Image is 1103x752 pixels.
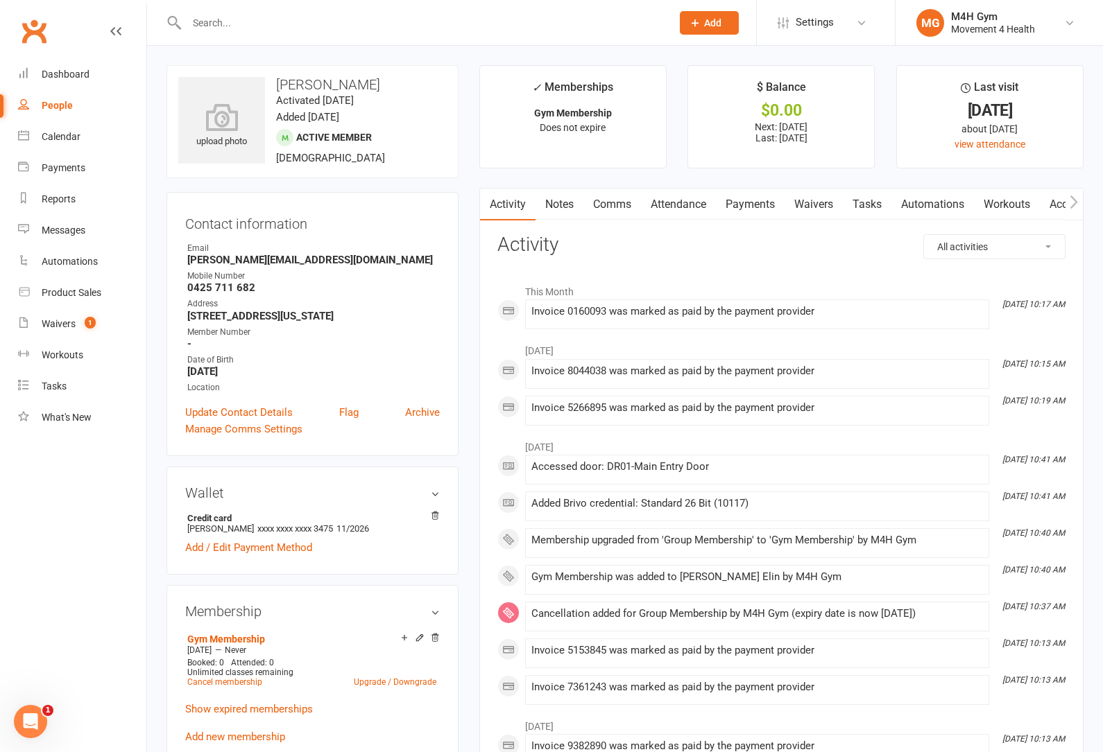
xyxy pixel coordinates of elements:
[18,308,146,340] a: Waivers 1
[532,78,613,104] div: Memberships
[531,681,983,693] div: Invoice 7361243 was marked as paid by the payment provider
[480,189,536,220] a: Activity
[18,152,146,184] a: Payments
[187,297,440,311] div: Address
[1002,455,1065,464] i: [DATE] 10:41 AM
[42,193,76,204] div: Reports
[187,667,293,677] span: Unlimited classes remaining
[1002,565,1065,575] i: [DATE] 10:40 AM
[18,184,146,215] a: Reports
[18,340,146,371] a: Workouts
[536,189,583,220] a: Notes
[641,189,716,220] a: Attendance
[701,121,862,143] p: Next: [DATE] Last: [DATE]
[42,705,53,716] span: 1
[42,381,67,392] div: Tasks
[42,412,92,423] div: What's New
[531,402,983,414] div: Invoice 5266895 was marked as paid by the payment provider
[955,139,1025,150] a: view attendance
[42,225,85,236] div: Messages
[1002,359,1065,369] i: [DATE] 10:15 AM
[187,658,224,667] span: Booked: 0
[18,402,146,433] a: What's New
[276,111,339,123] time: Added [DATE]
[184,645,440,656] div: —
[185,421,302,437] a: Manage Comms Settings
[1002,396,1065,405] i: [DATE] 10:19 AM
[531,306,983,317] div: Invoice 0160093 was marked as paid by the payment provider
[42,256,98,267] div: Automations
[951,10,1035,23] div: M4H Gym
[187,353,440,367] div: Date of Birth
[497,234,1066,256] h3: Activity
[187,242,440,255] div: Email
[909,121,1070,137] div: about [DATE]
[704,17,721,28] span: Add
[296,132,372,143] span: Active member
[1002,528,1065,538] i: [DATE] 10:40 AM
[974,189,1040,220] a: Workouts
[185,485,440,500] h3: Wallet
[1002,675,1065,685] i: [DATE] 10:13 AM
[185,539,312,556] a: Add / Edit Payment Method
[187,365,440,378] strong: [DATE]
[497,277,1066,299] li: This Month
[716,189,785,220] a: Payments
[185,511,440,536] li: [PERSON_NAME]
[1002,734,1065,744] i: [DATE] 10:13 AM
[187,677,262,687] a: Cancel membership
[187,513,433,523] strong: Credit card
[701,103,862,118] div: $0.00
[785,189,843,220] a: Waivers
[42,287,101,298] div: Product Sales
[187,645,212,655] span: [DATE]
[178,77,447,92] h3: [PERSON_NAME]
[17,14,51,49] a: Clubworx
[185,731,285,743] a: Add new membership
[18,277,146,308] a: Product Sales
[497,336,1066,358] li: [DATE]
[18,121,146,152] a: Calendar
[951,23,1035,35] div: Movement 4 Health
[531,365,983,377] div: Invoice 8044038 was marked as paid by the payment provider
[680,11,739,35] button: Add
[531,534,983,546] div: Membership upgraded from 'Group Membership' to 'Gym Membership' by M4H Gym
[961,78,1018,103] div: Last visit
[531,498,983,509] div: Added Brivo credential: Standard 26 Bit (10117)
[276,94,354,107] time: Activated [DATE]
[1002,299,1065,309] i: [DATE] 10:17 AM
[187,310,440,322] strong: [STREET_ADDRESS][US_STATE]
[18,90,146,121] a: People
[497,712,1066,734] li: [DATE]
[1002,638,1065,648] i: [DATE] 10:13 AM
[187,326,440,339] div: Member Number
[531,608,983,620] div: Cancellation added for Group Membership by M4H Gym (expiry date is now [DATE])
[540,122,606,133] span: Does not expire
[843,189,891,220] a: Tasks
[42,131,80,142] div: Calendar
[185,703,313,715] a: Show expired memberships
[187,381,440,394] div: Location
[354,677,436,687] a: Upgrade / Downgrade
[42,100,73,111] div: People
[1002,602,1065,611] i: [DATE] 10:37 AM
[42,162,85,173] div: Payments
[534,107,612,119] strong: Gym Membership
[187,281,440,294] strong: 0425 711 682
[18,246,146,277] a: Automations
[187,254,440,266] strong: [PERSON_NAME][EMAIL_ADDRESS][DOMAIN_NAME]
[531,645,983,656] div: Invoice 5153845 was marked as paid by the payment provider
[182,13,662,33] input: Search...
[14,705,47,738] iframe: Intercom live chat
[757,78,806,103] div: $ Balance
[187,633,265,645] a: Gym Membership
[185,211,440,231] h3: Contact information
[42,69,89,80] div: Dashboard
[1002,491,1065,501] i: [DATE] 10:41 AM
[257,523,333,534] span: xxxx xxxx xxxx 3475
[531,740,983,752] div: Invoice 9382890 was marked as paid by the payment provider
[339,404,359,421] a: Flag
[42,349,83,360] div: Workouts
[225,645,246,655] span: Never
[231,658,274,667] span: Attended: 0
